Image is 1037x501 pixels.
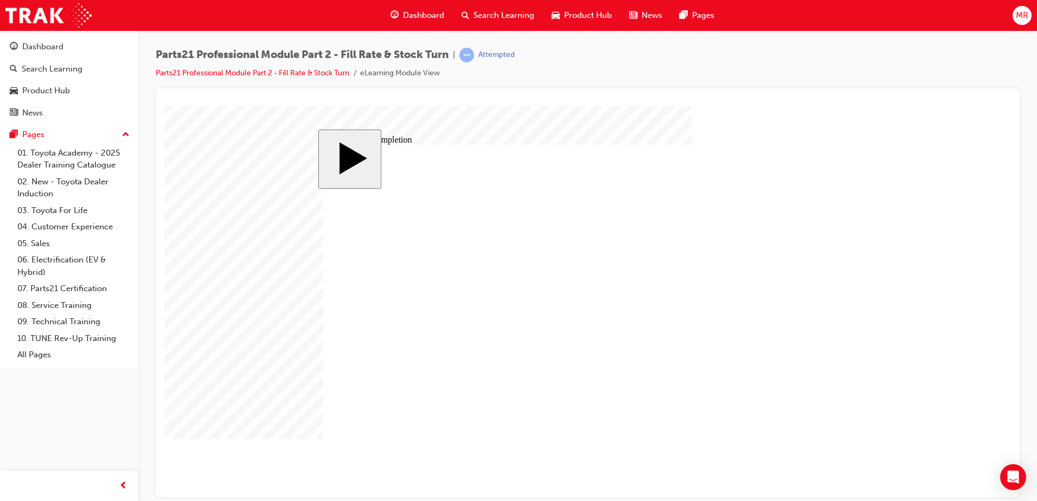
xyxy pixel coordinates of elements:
span: pages-icon [10,130,18,140]
button: Start [154,24,217,83]
span: Search Learning [473,9,534,22]
button: DashboardSearch LearningProduct HubNews [4,35,134,125]
a: 04. Customer Experience [13,219,134,235]
img: Trak [5,3,92,28]
span: news-icon [10,108,18,118]
span: pages-icon [680,9,688,22]
a: 01. Toyota Academy - 2025 Dealer Training Catalogue [13,145,134,174]
span: guage-icon [10,42,18,52]
span: Parts21 Professional Module Part 2 - Fill Rate & Stock Turn [156,49,449,61]
a: car-iconProduct Hub [543,4,620,27]
a: 09. Technical Training [13,313,134,330]
span: news-icon [629,9,637,22]
span: search-icon [10,65,17,74]
span: Dashboard [403,9,444,22]
button: MR [1013,6,1032,25]
a: All Pages [13,346,134,363]
span: up-icon [122,128,130,142]
a: Dashboard [4,37,134,57]
a: pages-iconPages [671,4,723,27]
a: Parts21 Professional Module Part 2 - Fill Rate & Stock Turn [156,68,349,78]
a: 06. Electrification (EV & Hybrid) [13,252,134,280]
li: eLearning Module View [360,67,440,80]
span: car-icon [552,9,560,22]
span: prev-icon [119,479,127,493]
a: 07. Parts21 Certification [13,280,134,297]
a: 10. TUNE Rev-Up Training [13,330,134,347]
div: Open Intercom Messenger [1000,464,1026,490]
span: car-icon [10,86,18,96]
span: | [453,49,455,61]
div: Product Hub [22,85,70,97]
span: learningRecordVerb_ATTEMPT-icon [459,48,474,62]
div: Search Learning [22,63,82,75]
a: News [4,103,134,123]
span: Product Hub [564,9,612,22]
a: news-iconNews [620,4,671,27]
span: search-icon [462,9,469,22]
a: Product Hub [4,81,134,101]
a: 03. Toyota For Life [13,202,134,219]
div: Parts 21 Cluster 2 Start Course [154,24,693,368]
a: 05. Sales [13,235,134,252]
a: 08. Service Training [13,297,134,314]
span: Pages [692,9,714,22]
span: News [642,9,662,22]
div: Dashboard [22,41,63,53]
button: Pages [4,125,134,145]
div: Pages [22,129,44,141]
span: MR [1016,9,1028,22]
a: guage-iconDashboard [382,4,453,27]
a: search-iconSearch Learning [453,4,543,27]
a: 02. New - Toyota Dealer Induction [13,174,134,202]
a: Search Learning [4,59,134,79]
span: guage-icon [391,9,399,22]
div: News [22,107,43,119]
div: Attempted [478,50,515,60]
